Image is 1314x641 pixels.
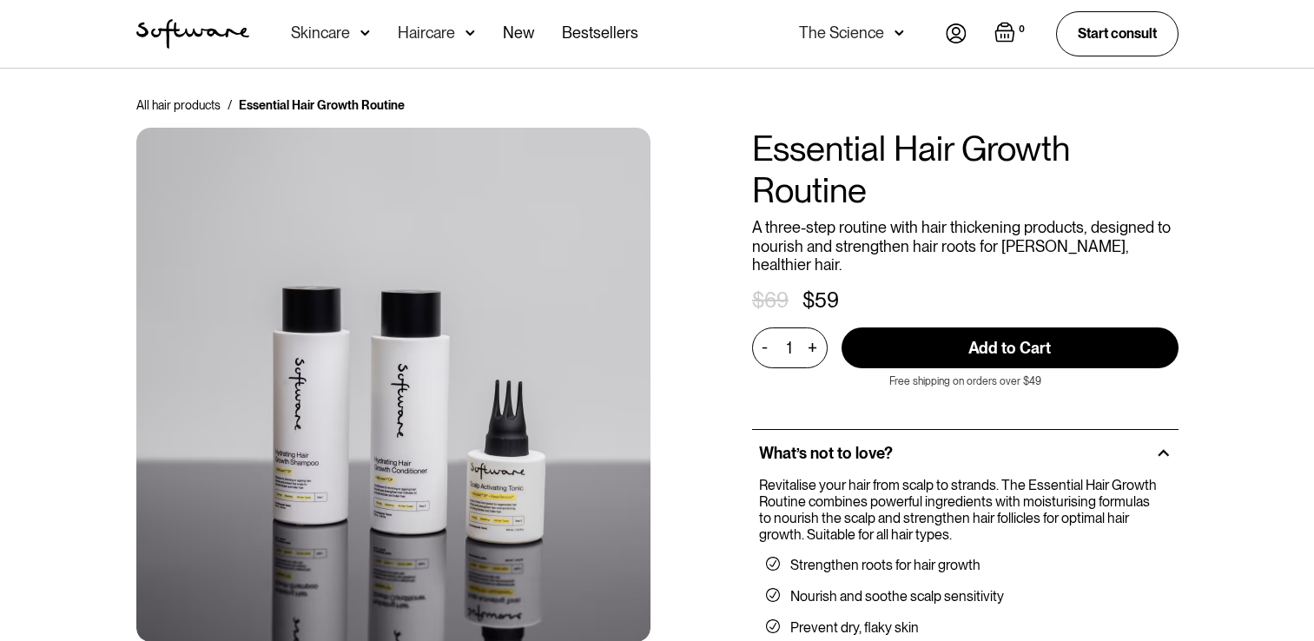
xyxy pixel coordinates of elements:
[764,288,789,314] div: 69
[1015,22,1028,37] div: 0
[994,22,1028,46] a: Open cart
[766,588,1165,605] li: Nourish and soothe scalp sensitivity
[889,375,1041,387] p: Free shipping on orders over $49
[815,288,839,314] div: 59
[759,444,893,463] h2: What’s not to love?
[759,477,1165,544] p: Revitalise your hair from scalp to strands. The Essential Hair Growth Routine combines powerful i...
[842,327,1179,368] input: Add to Cart
[228,96,232,114] div: /
[466,24,475,42] img: arrow down
[136,19,249,49] img: Software Logo
[360,24,370,42] img: arrow down
[1056,11,1179,56] a: Start consult
[752,288,764,314] div: $
[136,19,249,49] a: home
[136,96,221,114] a: All hair products
[752,128,1179,211] h1: Essential Hair Growth Routine
[895,24,904,42] img: arrow down
[802,288,815,314] div: $
[762,338,773,357] div: -
[291,24,350,42] div: Skincare
[239,96,405,114] div: Essential Hair Growth Routine
[752,218,1179,274] p: A three-step routine with hair thickening products, designed to nourish and strengthen hair roots...
[766,619,1165,637] li: Prevent dry, flaky skin
[799,24,884,42] div: The Science
[398,24,455,42] div: Haircare
[803,338,822,358] div: +
[766,557,1165,574] li: Strengthen roots for hair growth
